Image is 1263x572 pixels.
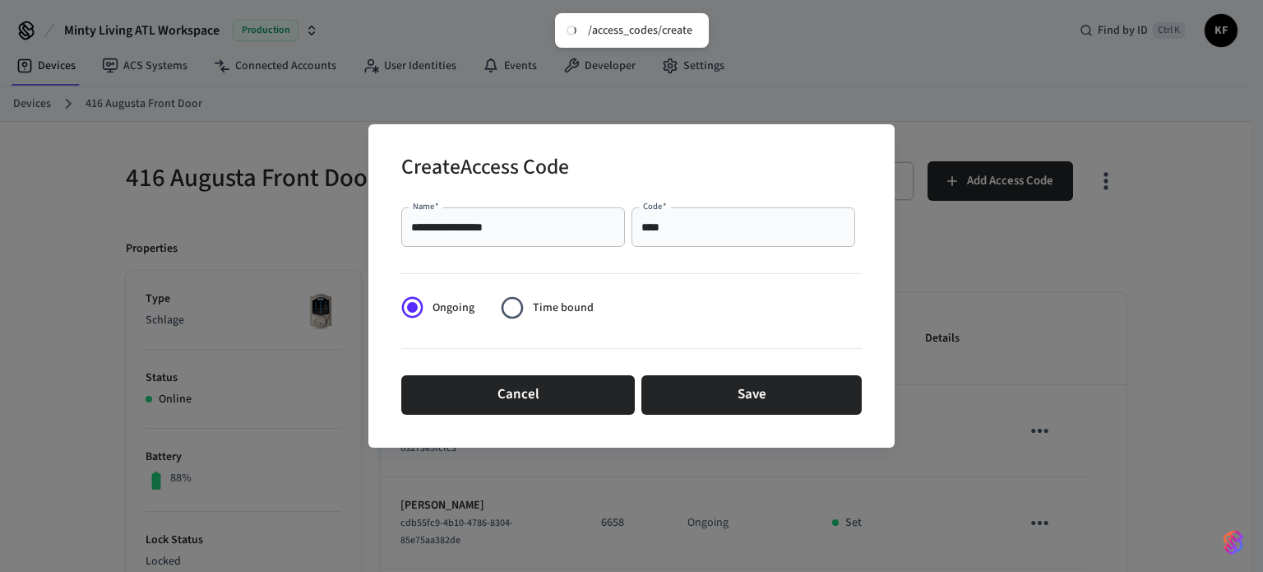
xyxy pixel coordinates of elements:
[1224,529,1243,556] img: SeamLogoGradient.69752ec5.svg
[641,375,862,415] button: Save
[643,200,667,212] label: Code
[433,300,474,317] span: Ongoing
[413,200,439,212] label: Name
[533,300,594,317] span: Time bound
[401,375,635,415] button: Cancel
[401,144,569,194] h2: Create Access Code
[588,23,692,38] div: /access_codes/create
